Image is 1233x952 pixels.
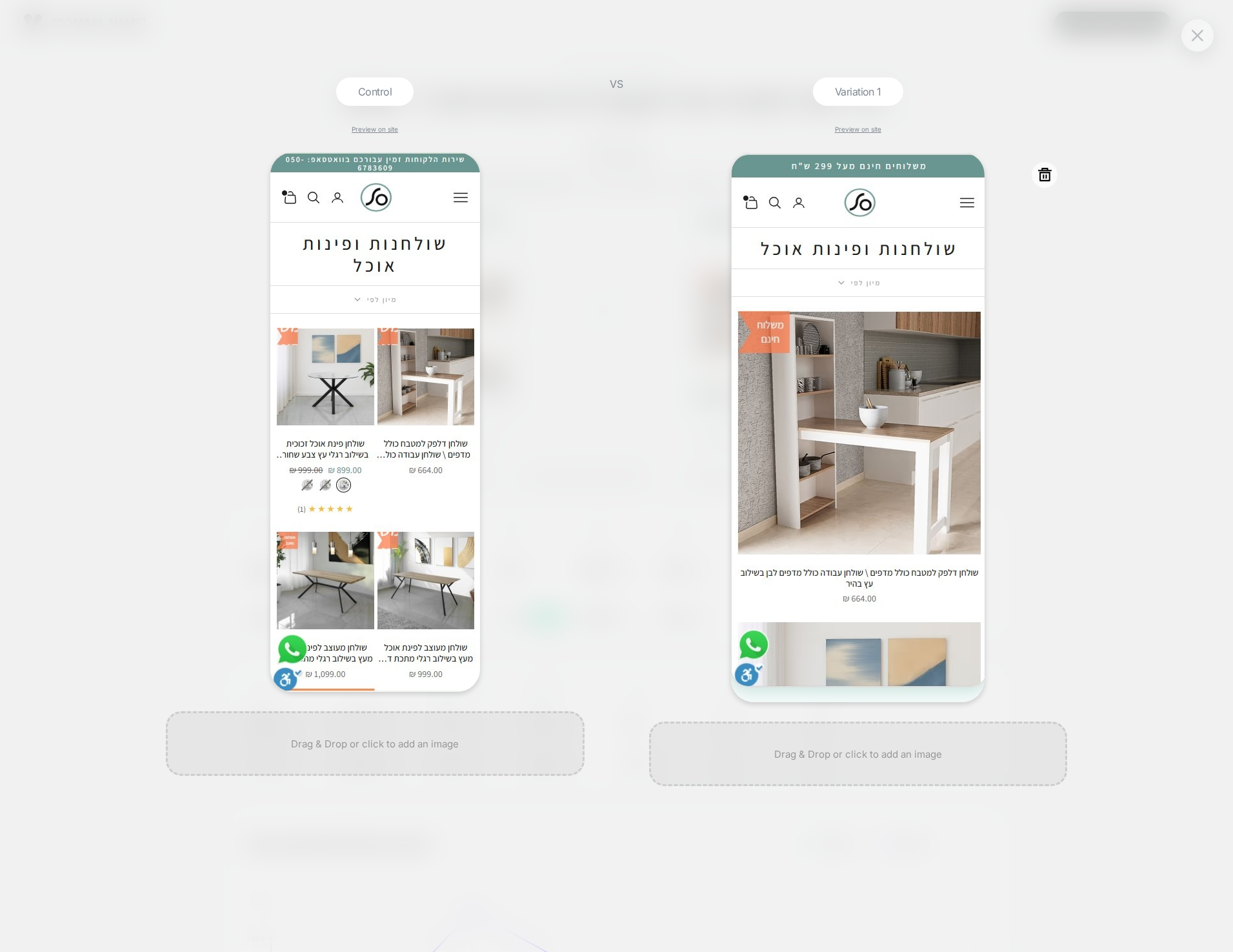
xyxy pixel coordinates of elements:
a: Preview on site [352,125,398,133]
div: VS [601,77,633,952]
img: generic_485addaa-26e9-4612-9a59-d6d915dc871f.jpeg [731,152,985,702]
img: generic_496d9c32-bf27-4ff8-a368-b2efea7eeb24.jpeg [270,152,480,692]
div: Variation 1 [813,77,903,106]
div: Control [336,77,414,106]
a: Preview on site [835,125,881,133]
img: close [1192,30,1203,41]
